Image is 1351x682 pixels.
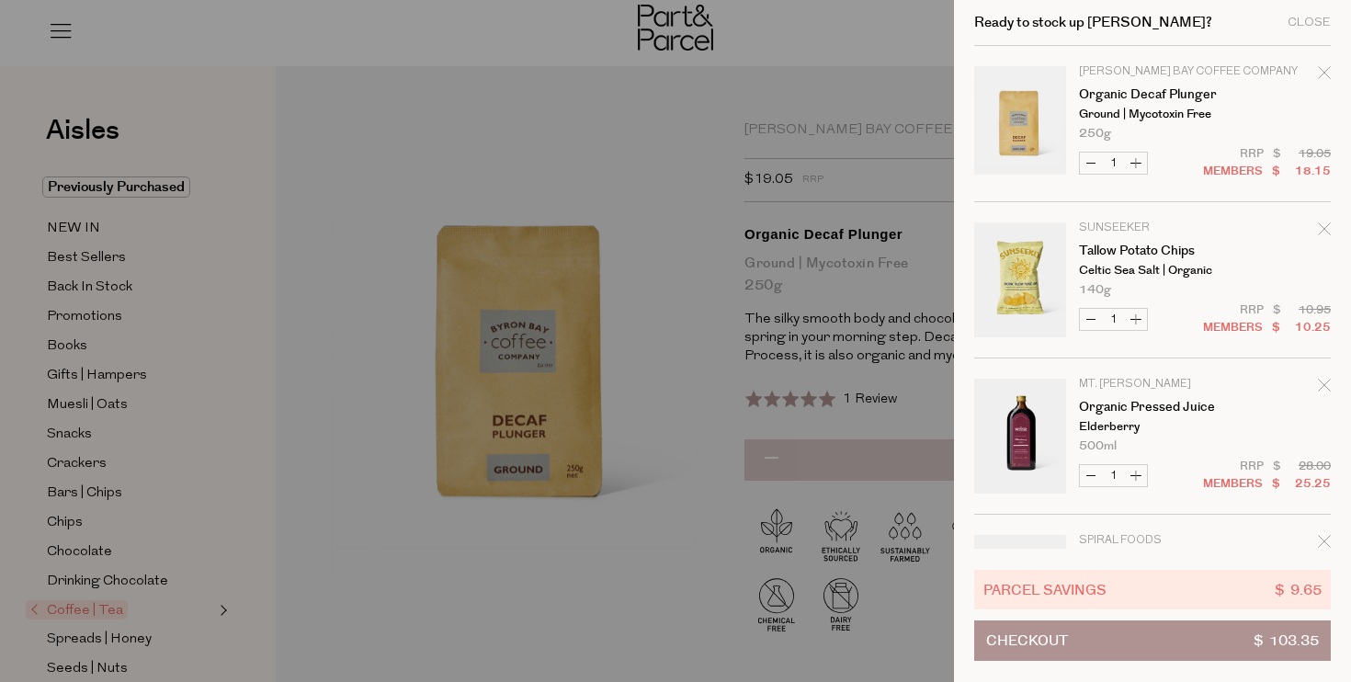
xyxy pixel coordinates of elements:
p: Spiral Foods [1079,535,1221,546]
p: [PERSON_NAME] Bay Coffee Company [1079,66,1221,77]
span: Parcel Savings [983,579,1107,600]
p: Elderberry [1079,421,1221,433]
h2: Ready to stock up [PERSON_NAME]? [974,16,1212,29]
a: Organic Pressed Juice [1079,401,1221,414]
input: QTY Organic Pressed Juice [1102,465,1125,486]
span: 500ml [1079,440,1117,452]
div: Remove Tallow Potato Chips [1318,220,1331,244]
div: Close [1288,17,1331,28]
div: Remove Organic Pressed Juice [1318,376,1331,401]
input: QTY Organic Decaf Plunger [1102,153,1125,174]
p: Sunseeker [1079,222,1221,233]
a: Tallow Potato Chips [1079,244,1221,257]
div: Remove Udon Noodles [1318,532,1331,557]
div: Remove Organic Decaf Plunger [1318,63,1331,88]
span: $ 103.35 [1254,621,1319,660]
span: Checkout [986,621,1068,660]
a: Organic Decaf Plunger [1079,88,1221,101]
p: Ground | Mycotoxin Free [1079,108,1221,120]
p: Mt. [PERSON_NAME] [1079,379,1221,390]
p: Celtic Sea Salt | Organic [1079,265,1221,277]
span: $ 9.65 [1275,579,1322,600]
button: Checkout$ 103.35 [974,620,1331,661]
span: 250g [1079,128,1111,140]
span: 140g [1079,284,1111,296]
input: QTY Tallow Potato Chips [1102,309,1125,330]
